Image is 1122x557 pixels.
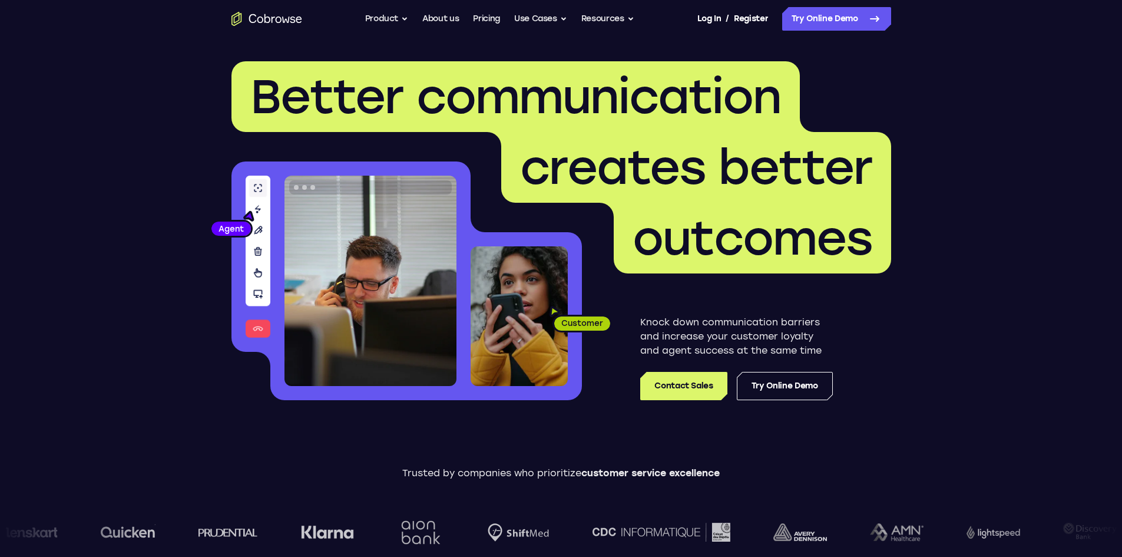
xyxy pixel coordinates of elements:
img: avery-dennison [732,523,785,541]
a: Log In [697,7,721,31]
button: Resources [581,7,634,31]
span: / [726,12,729,26]
span: Better communication [250,68,781,125]
button: Product [365,7,409,31]
span: creates better [520,139,872,196]
img: Lightspeed [925,526,978,538]
img: AMN Healthcare [828,523,882,542]
img: A customer holding their phone [471,246,568,386]
button: Use Cases [514,7,567,31]
span: customer service excellence [581,467,720,479]
img: prudential [157,528,216,537]
span: outcomes [633,210,872,266]
img: Aion Bank [355,509,403,556]
img: CDC Informatique [551,523,689,541]
a: About us [422,7,459,31]
img: Shiftmed [446,523,508,542]
a: Try Online Demo [782,7,891,31]
a: Try Online Demo [737,372,833,400]
p: Knock down communication barriers and increase your customer loyalty and agent success at the sam... [640,315,833,358]
a: Register [734,7,768,31]
img: A customer support agent talking on the phone [284,176,456,386]
a: Go to the home page [231,12,302,26]
img: Klarna [259,525,312,539]
a: Contact Sales [640,372,727,400]
a: Pricing [473,7,500,31]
